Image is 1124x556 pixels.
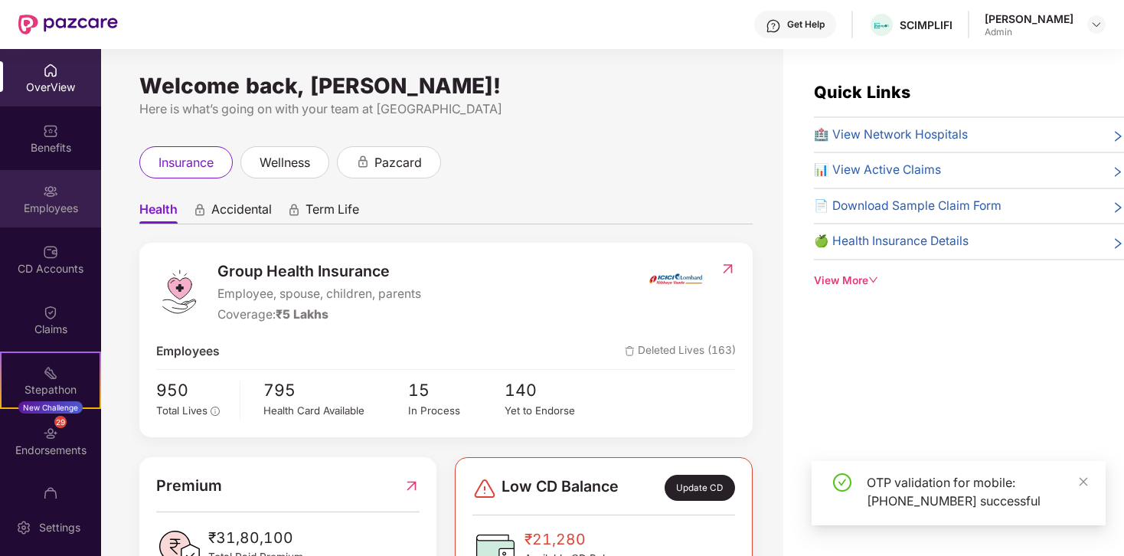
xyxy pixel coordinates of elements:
img: svg+xml;base64,PHN2ZyBpZD0iTXlfT3JkZXJzIiBkYXRhLW5hbWU9Ik15IE9yZGVycyIgeG1sbnM9Imh0dHA6Ly93d3cudz... [43,486,58,502]
div: OTP validation for mobile: [PHONE_NUMBER] successful [867,473,1087,510]
img: New Pazcare Logo [18,15,118,34]
div: Yet to Endorse [505,403,601,419]
span: info-circle [211,407,220,416]
span: 📄 Download Sample Claim Form [814,197,1001,216]
img: svg+xml;base64,PHN2ZyBpZD0iSG9tZSIgeG1sbnM9Imh0dHA6Ly93d3cudzMub3JnLzIwMDAvc3ZnIiB3aWR0aD0iMjAiIG... [43,63,58,78]
img: svg+xml;base64,PHN2ZyBpZD0iQ0RfQWNjb3VudHMiIGRhdGEtbmFtZT0iQ0QgQWNjb3VudHMiIHhtbG5zPSJodHRwOi8vd3... [43,244,58,260]
span: Premium [156,474,222,498]
span: Deleted Lives (163) [625,342,736,361]
span: right [1112,200,1124,216]
img: svg+xml;base64,PHN2ZyBpZD0iQ2xhaW0iIHhtbG5zPSJodHRwOi8vd3d3LnczLm9yZy8yMDAwL3N2ZyIgd2lkdGg9IjIwIi... [43,305,58,320]
span: pazcard [374,153,422,172]
div: In Process [408,403,505,419]
img: svg+xml;base64,PHN2ZyBpZD0iRW5kb3JzZW1lbnRzIiB4bWxucz0iaHR0cDovL3d3dy53My5vcmcvMjAwMC9zdmciIHdpZH... [43,426,58,441]
span: 950 [156,378,229,404]
span: ₹31,80,100 [208,526,303,549]
span: Employees [156,342,220,361]
img: RedirectIcon [404,474,420,498]
div: Update CD [665,475,735,501]
div: [PERSON_NAME] [985,11,1073,26]
span: 140 [505,378,601,404]
div: Welcome back, [PERSON_NAME]! [139,80,753,92]
div: New Challenge [18,401,83,414]
span: Quick Links [814,82,910,102]
span: Employee, spouse, children, parents [217,285,421,304]
span: 🏥 View Network Hospitals [814,126,968,145]
div: animation [287,203,301,217]
span: Accidental [211,201,272,224]
div: animation [356,155,370,168]
div: Settings [34,520,85,535]
img: transparent%20(1).png [871,20,893,31]
span: ₹21,280 [524,528,629,551]
div: Health Card Available [263,403,408,419]
span: Group Health Insurance [217,260,421,283]
div: 29 [54,416,67,428]
div: Coverage: [217,306,421,325]
img: svg+xml;base64,PHN2ZyBpZD0iSGVscC0zMngzMiIgeG1sbnM9Imh0dHA6Ly93d3cudzMub3JnLzIwMDAvc3ZnIiB3aWR0aD... [766,18,781,34]
span: 📊 View Active Claims [814,161,941,180]
span: Low CD Balance [502,475,619,501]
div: Here is what’s going on with your team at [GEOGRAPHIC_DATA] [139,100,753,119]
img: svg+xml;base64,PHN2ZyB4bWxucz0iaHR0cDovL3d3dy53My5vcmcvMjAwMC9zdmciIHdpZHRoPSIyMSIgaGVpZ2h0PSIyMC... [43,365,58,381]
span: right [1112,164,1124,180]
span: right [1112,235,1124,251]
div: Admin [985,26,1073,38]
span: 795 [263,378,408,404]
img: svg+xml;base64,PHN2ZyBpZD0iQmVuZWZpdHMiIHhtbG5zPSJodHRwOi8vd3d3LnczLm9yZy8yMDAwL3N2ZyIgd2lkdGg9Ij... [43,123,58,139]
span: down [868,275,879,286]
img: RedirectIcon [720,261,736,276]
img: svg+xml;base64,PHN2ZyBpZD0iU2V0dGluZy0yMHgyMCIgeG1sbnM9Imh0dHA6Ly93d3cudzMub3JnLzIwMDAvc3ZnIiB3aW... [16,520,31,535]
span: 🍏 Health Insurance Details [814,232,969,251]
img: insurerIcon [647,260,704,298]
div: Stepathon [2,382,100,397]
span: insurance [158,153,214,172]
img: svg+xml;base64,PHN2ZyBpZD0iRW1wbG95ZWVzIiB4bWxucz0iaHR0cDovL3d3dy53My5vcmcvMjAwMC9zdmciIHdpZHRoPS... [43,184,58,199]
img: svg+xml;base64,PHN2ZyBpZD0iRGFuZ2VyLTMyeDMyIiB4bWxucz0iaHR0cDovL3d3dy53My5vcmcvMjAwMC9zdmciIHdpZH... [472,476,497,501]
img: svg+xml;base64,PHN2ZyBpZD0iRHJvcGRvd24tMzJ4MzIiIHhtbG5zPSJodHRwOi8vd3d3LnczLm9yZy8yMDAwL3N2ZyIgd2... [1090,18,1103,31]
div: Get Help [787,18,825,31]
img: deleteIcon [625,346,635,356]
span: 15 [408,378,505,404]
span: ₹5 Lakhs [276,307,328,322]
div: animation [193,203,207,217]
span: Total Lives [156,404,207,417]
span: Health [139,201,178,224]
div: SCIMPLIFI [900,18,952,32]
img: logo [156,269,202,315]
span: check-circle [833,473,851,492]
span: close [1078,476,1089,487]
span: wellness [260,153,310,172]
span: right [1112,129,1124,145]
span: Term Life [306,201,359,224]
div: View More [814,273,1124,289]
